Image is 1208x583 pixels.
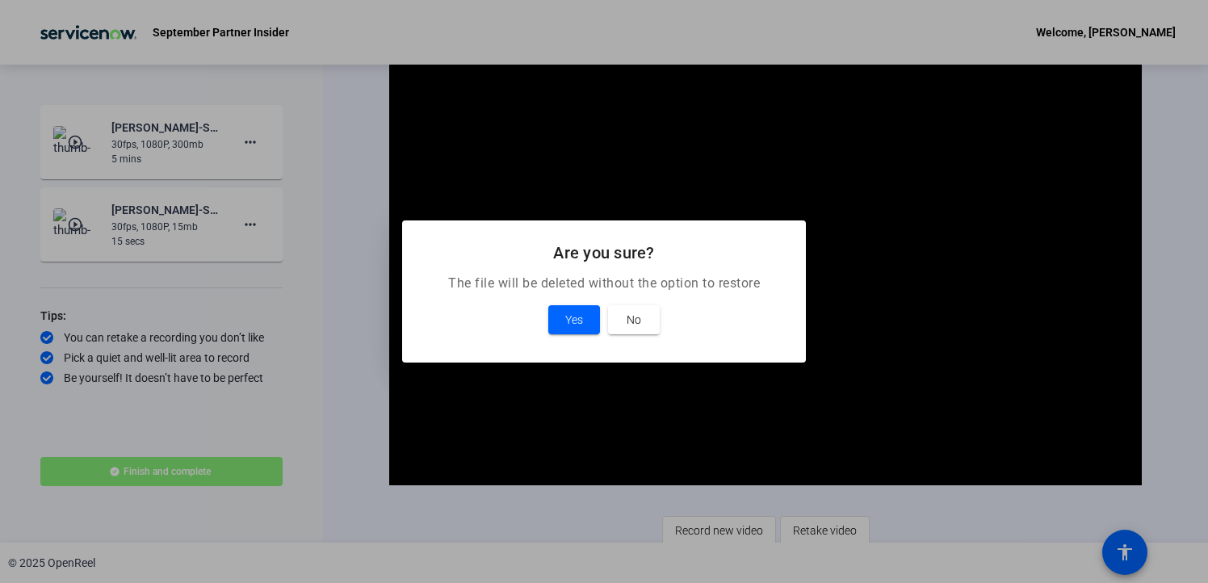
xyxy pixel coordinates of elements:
[548,305,600,334] button: Yes
[627,310,641,329] span: No
[608,305,660,334] button: No
[565,310,583,329] span: Yes
[422,274,786,293] p: The file will be deleted without the option to restore
[422,240,786,266] h2: Are you sure?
